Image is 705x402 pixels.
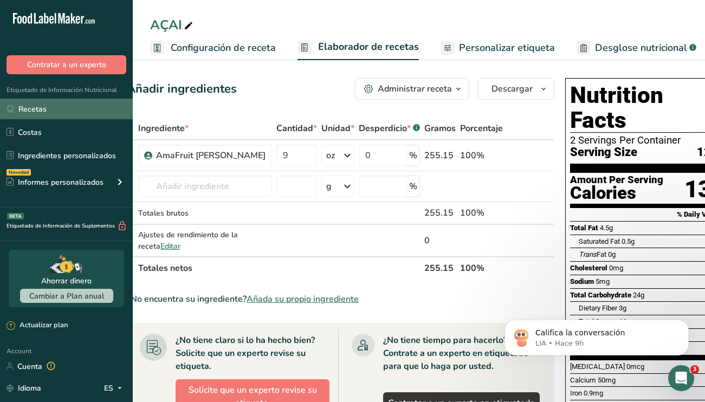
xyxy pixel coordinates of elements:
a: Idioma [7,379,41,398]
button: Cambiar a Plan anual [20,289,113,303]
th: Totales netos [136,256,422,279]
div: ¿No encuentra su ingrediente? [127,293,554,306]
div: ¿No tiene tiempo para hacerlo? Contrate a un experto en etiquetado para que lo haga por usted. [383,334,541,373]
iframe: Intercom notifications mensaje [488,297,705,373]
span: Elaborador de recetas [318,40,419,54]
span: Ingrediente [138,122,189,135]
span: Cambiar a Plan anual [29,291,104,301]
a: Configuración de receta [150,36,276,60]
span: Añada su propio ingrediente [247,293,359,306]
span: 0g [608,250,616,258]
th: 255.15 [422,256,458,279]
button: Administrar receta [355,78,469,100]
span: 0.9mg [584,389,603,397]
span: Editar [160,241,180,251]
div: oz [326,149,335,162]
span: Desglose nutricional [595,41,687,55]
div: Informes personalizados [7,177,104,188]
span: Gramos [424,122,456,135]
div: Añadir ingredientes [127,80,237,98]
a: Desglose nutricional [577,36,696,60]
a: Personalizar etiqueta [441,36,555,60]
div: ES [104,381,126,394]
div: BETA [7,213,24,219]
i: Trans [579,250,597,258]
div: 100% [460,149,503,162]
span: Fat [579,250,606,258]
span: Sodium [570,277,594,286]
div: Totales brutos [138,208,272,219]
input: Añadir ingrediente [138,176,272,197]
iframe: Intercom live chat [668,365,694,391]
span: Cantidad [276,122,317,135]
th: 100% [458,256,505,279]
div: g [326,180,332,193]
div: Ahorrar dinero [41,275,92,287]
div: 0 [424,234,456,247]
div: Amount Per Serving [570,175,663,185]
span: Total Carbohydrate [570,291,631,299]
span: 0.5g [622,237,635,245]
div: Calories [570,185,663,201]
span: 0mg [609,264,623,272]
span: Iron [570,389,582,397]
span: Unidad [321,122,354,135]
div: 255.15 [424,149,456,162]
span: Total Fat [570,224,598,232]
span: Cholesterol [570,264,607,272]
span: 24g [633,291,644,299]
div: Novedad [7,169,31,176]
button: Contratar a un experto [7,55,126,74]
span: 50mg [598,376,616,384]
a: Elaborador de recetas [297,35,419,61]
span: 5mg [596,277,610,286]
span: Saturated Fat [579,237,620,245]
div: ¿No tiene claro si lo ha hecho bien? Solicite que un experto revise su etiqueta. [176,334,329,373]
span: Configuración de receta [171,41,276,55]
span: Descargar [491,82,533,95]
span: Serving Size [570,146,637,159]
span: 3 [690,365,699,374]
span: Personalizar etiqueta [459,41,555,55]
div: 255.15 [424,206,456,219]
div: Actualizar plan [7,320,68,331]
span: Calcium [570,376,596,384]
button: Descargar [478,78,554,100]
div: Ajustes de rendimiento de la receta [138,229,272,252]
div: AmaFruit [PERSON_NAME] [156,149,266,162]
span: 4.5g [600,224,613,232]
div: Desperdicio [359,122,420,135]
div: Administrar receta [378,82,452,95]
div: AÇAI [150,15,195,35]
span: Porcentaje [460,122,503,135]
div: 100% [460,206,503,219]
